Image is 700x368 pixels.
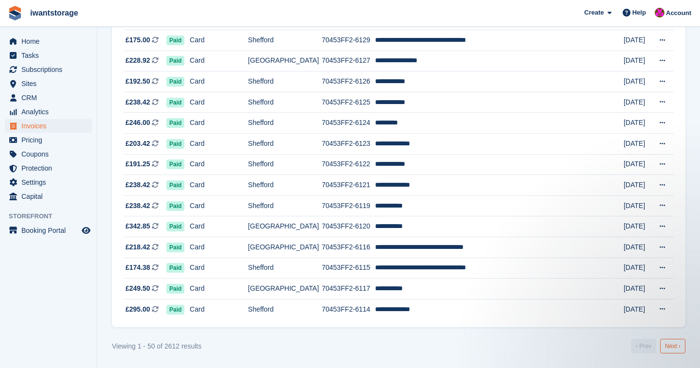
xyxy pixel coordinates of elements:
[248,279,322,299] td: [GEOGRAPHIC_DATA]
[126,221,150,231] span: £342.85
[21,175,80,189] span: Settings
[5,91,92,105] a: menu
[322,30,375,51] td: 70453FF2-6129
[5,147,92,161] a: menu
[166,139,184,149] span: Paid
[248,237,322,258] td: [GEOGRAPHIC_DATA]
[322,237,375,258] td: 70453FF2-6116
[5,35,92,48] a: menu
[21,147,80,161] span: Coupons
[190,237,248,258] td: Card
[190,71,248,92] td: Card
[21,133,80,147] span: Pricing
[166,284,184,294] span: Paid
[126,283,150,294] span: £249.50
[126,139,150,149] span: £203.42
[21,35,80,48] span: Home
[126,263,150,273] span: £174.38
[166,35,184,45] span: Paid
[322,71,375,92] td: 70453FF2-6126
[624,30,652,51] td: [DATE]
[190,258,248,279] td: Card
[624,71,652,92] td: [DATE]
[126,304,150,315] span: £295.00
[5,175,92,189] a: menu
[80,225,92,236] a: Preview store
[21,91,80,105] span: CRM
[624,299,652,319] td: [DATE]
[26,5,82,21] a: iwantstorage
[5,49,92,62] a: menu
[166,180,184,190] span: Paid
[21,63,80,76] span: Subscriptions
[322,258,375,279] td: 70453FF2-6115
[166,56,184,66] span: Paid
[5,105,92,119] a: menu
[631,339,656,353] a: Previous
[5,77,92,90] a: menu
[322,51,375,71] td: 70453FF2-6127
[21,190,80,203] span: Capital
[322,92,375,113] td: 70453FF2-6125
[624,279,652,299] td: [DATE]
[166,263,184,273] span: Paid
[8,6,22,20] img: stora-icon-8386f47178a22dfd0bd8f6a31ec36ba5ce8667c1dd55bd0f319d3a0aa187defe.svg
[624,92,652,113] td: [DATE]
[5,119,92,133] a: menu
[190,51,248,71] td: Card
[624,134,652,155] td: [DATE]
[126,55,150,66] span: £228.92
[166,159,184,169] span: Paid
[21,224,80,237] span: Booking Portal
[190,30,248,51] td: Card
[624,51,652,71] td: [DATE]
[166,118,184,128] span: Paid
[166,201,184,211] span: Paid
[5,224,92,237] a: menu
[112,341,201,351] div: Viewing 1 - 50 of 2612 results
[624,195,652,216] td: [DATE]
[660,339,685,353] a: Next
[322,175,375,196] td: 70453FF2-6121
[632,8,646,18] span: Help
[248,113,322,134] td: Shefford
[9,211,97,221] span: Storefront
[166,77,184,87] span: Paid
[248,30,322,51] td: Shefford
[190,175,248,196] td: Card
[248,175,322,196] td: Shefford
[248,134,322,155] td: Shefford
[322,279,375,299] td: 70453FF2-6117
[322,113,375,134] td: 70453FF2-6124
[21,119,80,133] span: Invoices
[322,134,375,155] td: 70453FF2-6123
[322,216,375,237] td: 70453FF2-6120
[624,237,652,258] td: [DATE]
[248,216,322,237] td: [GEOGRAPHIC_DATA]
[624,175,652,196] td: [DATE]
[190,113,248,134] td: Card
[624,113,652,134] td: [DATE]
[166,243,184,252] span: Paid
[190,92,248,113] td: Card
[126,118,150,128] span: £246.00
[166,305,184,315] span: Paid
[190,279,248,299] td: Card
[248,195,322,216] td: Shefford
[190,216,248,237] td: Card
[248,299,322,319] td: Shefford
[624,258,652,279] td: [DATE]
[190,195,248,216] td: Card
[126,35,150,45] span: £175.00
[126,242,150,252] span: £218.42
[21,105,80,119] span: Analytics
[5,133,92,147] a: menu
[5,190,92,203] a: menu
[5,63,92,76] a: menu
[322,154,375,175] td: 70453FF2-6122
[126,97,150,107] span: £238.42
[248,51,322,71] td: [GEOGRAPHIC_DATA]
[126,201,150,211] span: £238.42
[190,299,248,319] td: Card
[190,134,248,155] td: Card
